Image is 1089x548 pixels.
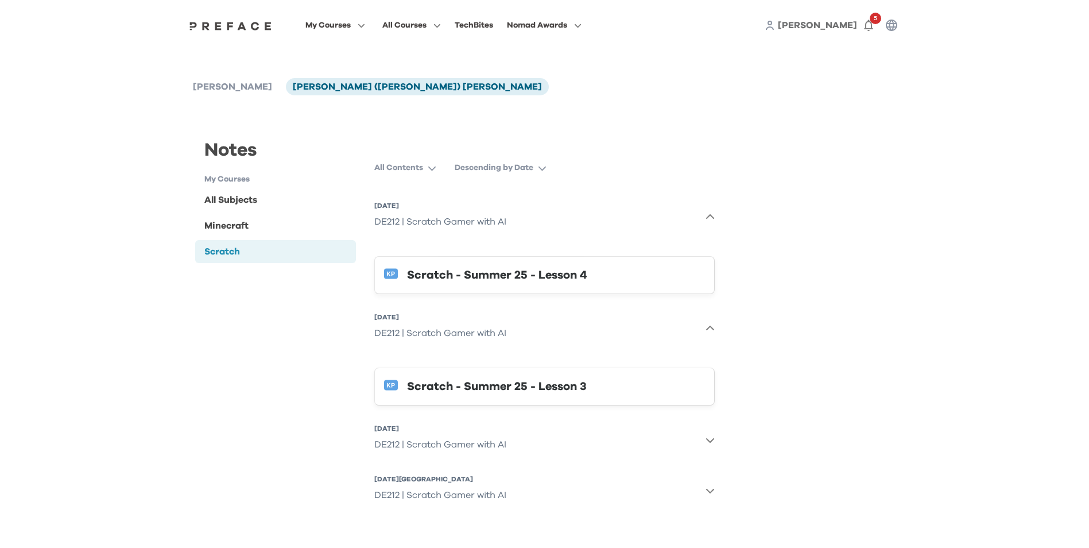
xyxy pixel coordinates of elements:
span: [PERSON_NAME] [778,21,857,30]
button: Scratch - Summer 25 - Lesson 4 [374,256,715,294]
div: DE212 | Scratch Gamer with AI [374,433,506,456]
span: Nomad Awards [507,18,567,32]
button: [DATE][GEOGRAPHIC_DATA]DE212 | Scratch Gamer with AI [374,470,715,511]
h1: My Courses [204,173,356,186]
div: Scratch - Summer 25 - Lesson 3 [407,377,705,396]
button: Descending by Date [455,157,556,178]
p: Descending by Date [455,162,533,173]
div: [DATE] [374,201,506,210]
button: Nomad Awards [503,18,585,33]
a: [PERSON_NAME] [778,18,857,32]
button: [DATE]DE212 | Scratch Gamer with AI [374,419,715,461]
span: All Courses [382,18,427,32]
div: [DATE] [374,312,506,322]
div: Minecraft [204,219,249,233]
button: [DATE]DE212 | Scratch Gamer with AI [374,196,715,238]
div: Scratch - Summer 25 - Lesson 4 [407,266,705,284]
span: [PERSON_NAME] [193,82,272,91]
button: [DATE]DE212 | Scratch Gamer with AI [374,308,715,349]
div: All Subjects [204,193,257,207]
button: Scratch - Summer 25 - Lesson 3 [374,368,715,406]
div: Scratch [204,245,240,258]
div: [DATE] [374,424,506,433]
button: 5 [857,14,880,37]
p: All Contents [374,162,423,173]
button: All Courses [379,18,444,33]
span: 5 [870,13,881,24]
div: TechBites [455,18,493,32]
div: Notes [195,137,356,173]
div: DE212 | Scratch Gamer with AI [374,322,506,345]
button: All Contents [374,157,445,178]
span: [PERSON_NAME] ([PERSON_NAME]) [PERSON_NAME] [293,82,542,91]
span: My Courses [305,18,351,32]
div: DE212 | Scratch Gamer with AI [374,484,506,507]
button: My Courses [302,18,369,33]
div: DE212 | Scratch Gamer with AI [374,210,506,233]
img: Preface Logo [187,21,275,30]
div: [DATE][GEOGRAPHIC_DATA] [374,474,506,484]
